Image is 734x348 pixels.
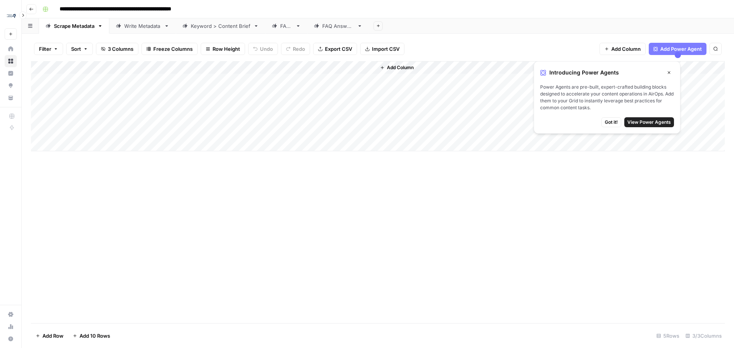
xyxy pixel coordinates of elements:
span: Add Power Agent [660,45,702,53]
img: Compound Growth Logo [5,9,18,23]
div: Keyword > Content Brief [191,22,250,30]
button: View Power Agents [624,117,674,127]
button: Row Height [201,43,245,55]
span: Freeze Columns [153,45,193,53]
span: Redo [293,45,305,53]
button: Sort [66,43,93,55]
div: FAQs [280,22,292,30]
a: Scrape Metadata [39,18,109,34]
div: 5 Rows [653,330,682,342]
span: Row Height [213,45,240,53]
button: Add 10 Rows [68,330,115,342]
button: Workspace: Compound Growth [5,6,17,25]
div: 3/3 Columns [682,330,725,342]
a: FAQ Answers [307,18,369,34]
span: Undo [260,45,273,53]
span: 3 Columns [108,45,133,53]
a: Browse [5,55,17,67]
a: Write Metadata [109,18,176,34]
span: View Power Agents [627,119,671,126]
span: Import CSV [372,45,399,53]
a: Opportunities [5,79,17,92]
span: Add 10 Rows [80,332,110,340]
button: Undo [248,43,278,55]
span: Filter [39,45,51,53]
button: Add Column [377,63,417,73]
a: FAQs [265,18,307,34]
a: Usage [5,320,17,333]
div: FAQ Answers [322,22,354,30]
button: Export CSV [313,43,357,55]
button: Import CSV [360,43,404,55]
button: Help + Support [5,333,17,345]
button: Add Row [31,330,68,342]
button: 3 Columns [96,43,138,55]
button: Redo [281,43,310,55]
a: Keyword > Content Brief [176,18,265,34]
a: Home [5,43,17,55]
button: Add Power Agent [649,43,706,55]
button: Freeze Columns [141,43,198,55]
button: Got it! [601,117,621,127]
span: Sort [71,45,81,53]
span: Export CSV [325,45,352,53]
span: Add Row [42,332,63,340]
a: Insights [5,67,17,79]
a: Settings [5,308,17,320]
a: Your Data [5,92,17,104]
span: Got it! [605,119,618,126]
div: Write Metadata [124,22,161,30]
span: Power Agents are pre-built, expert-crafted building blocks designed to accelerate your content op... [540,84,674,111]
button: Filter [34,43,63,55]
div: Scrape Metadata [54,22,94,30]
span: Add Column [387,64,414,71]
button: Add Column [599,43,646,55]
div: Introducing Power Agents [540,68,674,78]
span: Add Column [611,45,641,53]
